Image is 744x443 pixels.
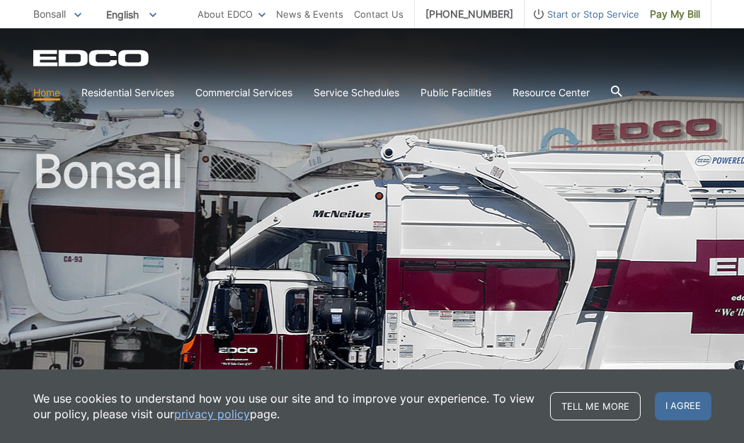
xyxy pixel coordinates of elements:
[33,50,151,67] a: EDCD logo. Return to the homepage.
[174,406,250,422] a: privacy policy
[655,392,711,420] span: I agree
[195,85,292,100] a: Commercial Services
[33,391,536,422] p: We use cookies to understand how you use our site and to improve your experience. To view our pol...
[33,8,66,20] span: Bonsall
[198,6,265,22] a: About EDCO
[96,3,167,26] span: English
[81,85,174,100] a: Residential Services
[354,6,404,22] a: Contact Us
[276,6,343,22] a: News & Events
[513,85,590,100] a: Resource Center
[33,85,60,100] a: Home
[650,6,700,22] span: Pay My Bill
[314,85,399,100] a: Service Schedules
[420,85,491,100] a: Public Facilities
[550,392,641,420] a: Tell me more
